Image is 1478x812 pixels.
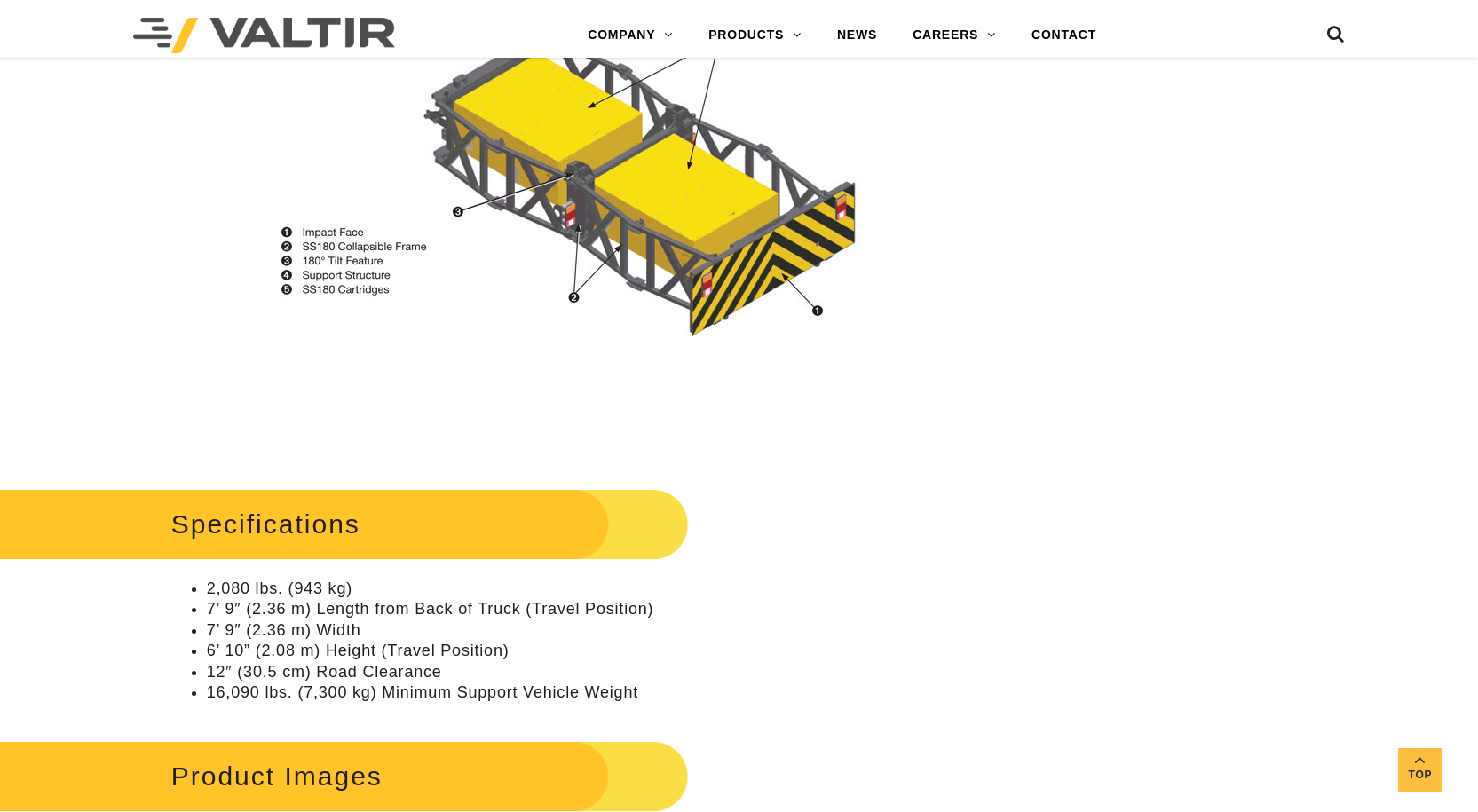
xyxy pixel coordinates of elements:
[207,579,937,599] li: 2,080 lbs. (943 kg)
[691,18,819,53] a: PRODUCTS
[1398,748,1442,792] a: Top
[207,682,937,703] li: 16,090 lbs. (7,300 kg) Minimum Support Vehicle Weight
[133,18,395,53] img: Valtir
[207,599,937,619] li: 7’ 9″ (2.36 m) Length from Back of Truck (Travel Position)
[207,641,937,661] li: 6’ 10” (2.08 m) Height (Travel Position)
[819,18,895,53] a: NEWS
[895,18,1014,53] a: CAREERS
[1014,18,1114,53] a: CONTACT
[570,18,691,53] a: COMPANY
[1398,766,1442,786] span: Top
[207,662,937,682] li: 12″ (30.5 cm) Road Clearance
[207,620,937,641] li: 7’ 9″ (2.36 m) Width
